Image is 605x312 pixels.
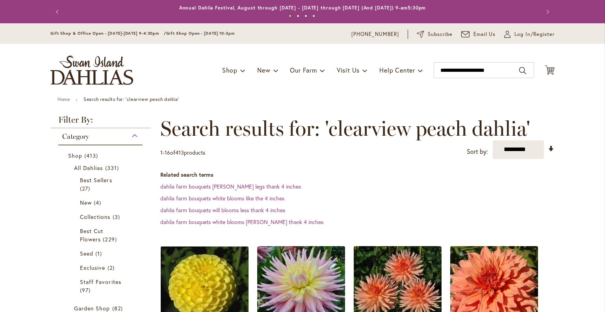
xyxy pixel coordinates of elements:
span: Best Cut Flowers [80,227,103,243]
button: Next [539,4,555,20]
span: 413 [84,151,100,160]
a: dahlia farm bouquets white blooms [PERSON_NAME] thank 4 inches [160,218,323,226]
a: Log In/Register [504,30,555,38]
a: Shop [68,151,135,160]
a: Home [58,96,70,102]
span: Garden Shop [74,305,110,312]
span: Exclusive [80,264,105,271]
strong: Search results for: 'clearview peach dahlia' [84,96,179,102]
a: Seed [80,249,123,258]
button: 1 of 4 [289,15,291,17]
span: 331 [105,164,121,172]
span: Gift Shop & Office Open - [DATE]-[DATE] 9-4:30pm / [50,31,166,36]
a: Staff Favorites [80,278,123,294]
span: Staff Favorites [80,278,121,286]
p: - of products [160,146,205,159]
span: Seed [80,250,93,257]
span: Subscribe [428,30,453,38]
a: store logo [50,56,133,85]
span: Our Farm [290,66,317,74]
label: Sort by: [467,144,488,159]
a: Collections [80,213,123,221]
a: [PHONE_NUMBER] [351,30,399,38]
span: 4 [94,198,103,207]
span: Best Sellers [80,176,112,184]
span: Email Us [473,30,496,38]
a: dahlia farm bouquets [PERSON_NAME] legs thank 4 inches [160,183,301,190]
button: 3 of 4 [304,15,307,17]
button: 2 of 4 [297,15,299,17]
strong: Filter By: [50,116,150,128]
a: dahlia farm bouquets will blooms less thank 4 inches [160,206,285,214]
a: All Dahlias [74,164,129,172]
span: 229 [103,235,119,243]
span: Visit Us [337,66,360,74]
a: Best Cut Flowers [80,227,123,243]
span: 2 [108,263,117,272]
span: New [80,199,92,206]
span: 3 [113,213,122,221]
span: Shop [68,152,82,159]
dt: Related search terms [160,171,555,179]
span: Collections [80,213,111,220]
span: 27 [80,184,92,192]
a: Email Us [461,30,496,38]
span: 413 [175,149,184,156]
span: All Dahlias [74,164,103,172]
a: Annual Dahlia Festival, August through [DATE] - [DATE] through [DATE] (And [DATE]) 9-am5:30pm [179,5,426,11]
button: Previous [50,4,66,20]
a: dahlia farm bouquets white blooms like the 4 inches [160,194,284,202]
a: Exclusive [80,263,123,272]
span: Shop [222,66,238,74]
a: Best Sellers [80,176,123,192]
a: New [80,198,123,207]
span: Gift Shop Open - [DATE] 10-3pm [166,31,235,36]
span: 1 [95,249,104,258]
a: Subscribe [417,30,453,38]
span: Help Center [379,66,415,74]
span: New [257,66,270,74]
span: 16 [165,149,170,156]
span: Category [62,132,89,141]
span: Log In/Register [514,30,555,38]
span: Search results for: 'clearview peach dahlia' [160,117,530,140]
span: 97 [80,286,93,294]
button: 4 of 4 [312,15,315,17]
span: 1 [160,149,163,156]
